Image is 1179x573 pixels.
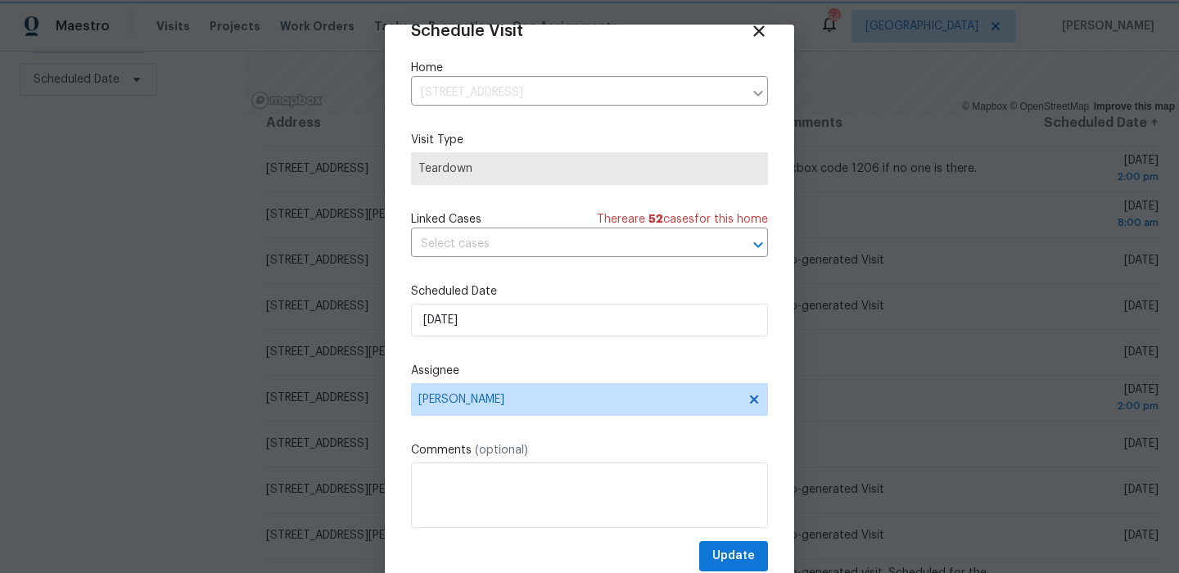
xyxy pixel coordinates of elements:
span: Update [712,546,755,566]
span: 52 [648,214,663,225]
input: Enter in an address [411,80,743,106]
span: Linked Cases [411,211,481,228]
span: There are case s for this home [597,211,768,228]
label: Assignee [411,363,768,379]
span: Teardown [418,160,761,177]
label: Scheduled Date [411,283,768,300]
span: Close [750,22,768,40]
button: Open [747,233,770,256]
button: Update [699,541,768,571]
label: Comments [411,442,768,458]
span: Schedule Visit [411,23,523,39]
input: Select cases [411,232,722,257]
span: (optional) [475,444,528,456]
input: M/D/YYYY [411,304,768,336]
label: Home [411,60,768,76]
span: [PERSON_NAME] [418,393,739,406]
label: Visit Type [411,132,768,148]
